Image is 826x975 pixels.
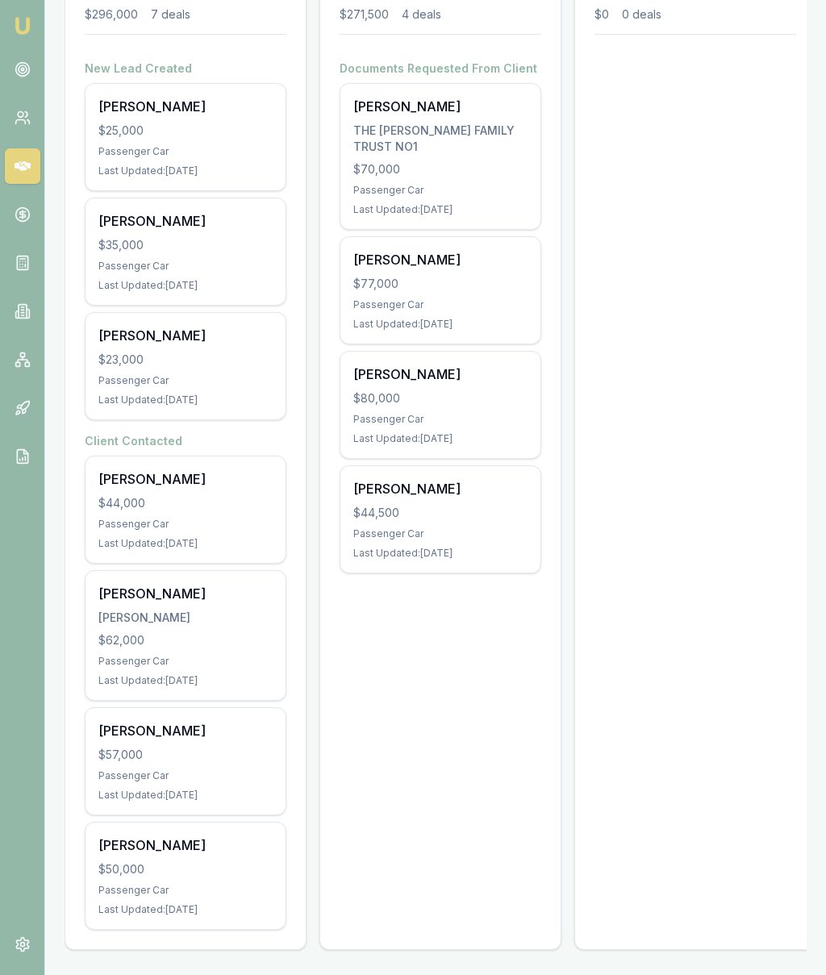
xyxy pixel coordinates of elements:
div: $0 [594,6,609,23]
div: Passenger Car [353,527,528,540]
h4: New Lead Created [85,60,286,77]
div: Last Updated: [DATE] [98,279,273,292]
div: $44,000 [98,495,273,511]
div: Passenger Car [98,769,273,782]
h4: Documents Requested From Client [340,60,541,77]
div: [PERSON_NAME] [98,211,273,231]
div: $62,000 [98,632,273,648]
div: Last Updated: [DATE] [98,537,273,550]
div: Passenger Car [98,655,273,668]
div: Last Updated: [DATE] [98,165,273,177]
h4: Client Contacted [85,433,286,449]
div: Passenger Car [98,518,273,531]
div: $25,000 [98,123,273,139]
div: Last Updated: [DATE] [98,789,273,802]
div: 0 deals [622,6,661,23]
div: [PERSON_NAME] [353,97,528,116]
div: Passenger Car [98,260,273,273]
div: $80,000 [353,390,528,406]
div: Passenger Car [353,184,528,197]
div: Last Updated: [DATE] [353,432,528,445]
div: THE [PERSON_NAME] FAMILY TRUST NO1 [353,123,528,155]
div: Passenger Car [353,298,528,311]
div: Last Updated: [DATE] [353,203,528,216]
div: [PERSON_NAME] [98,584,273,603]
div: $23,000 [98,352,273,368]
div: [PERSON_NAME] [98,610,273,626]
div: [PERSON_NAME] [98,469,273,489]
div: [PERSON_NAME] [98,835,273,855]
div: $35,000 [98,237,273,253]
div: $271,500 [340,6,389,23]
div: $57,000 [98,747,273,763]
div: Passenger Car [98,374,273,387]
div: [PERSON_NAME] [353,365,528,384]
div: Last Updated: [DATE] [353,318,528,331]
div: Passenger Car [353,413,528,426]
div: [PERSON_NAME] [98,97,273,116]
div: [PERSON_NAME] [98,326,273,345]
div: [PERSON_NAME] [353,250,528,269]
div: Last Updated: [DATE] [98,394,273,406]
div: Last Updated: [DATE] [98,903,273,916]
div: Last Updated: [DATE] [353,547,528,560]
div: 4 deals [402,6,441,23]
div: [PERSON_NAME] [98,721,273,740]
div: $296,000 [85,6,138,23]
div: $77,000 [353,276,528,292]
img: emu-icon-u.png [13,16,32,35]
div: Last Updated: [DATE] [98,674,273,687]
div: 7 deals [151,6,190,23]
div: $70,000 [353,161,528,177]
div: $50,000 [98,861,273,877]
div: Passenger Car [98,884,273,897]
div: Passenger Car [98,145,273,158]
div: [PERSON_NAME] [353,479,528,498]
div: $44,500 [353,505,528,521]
